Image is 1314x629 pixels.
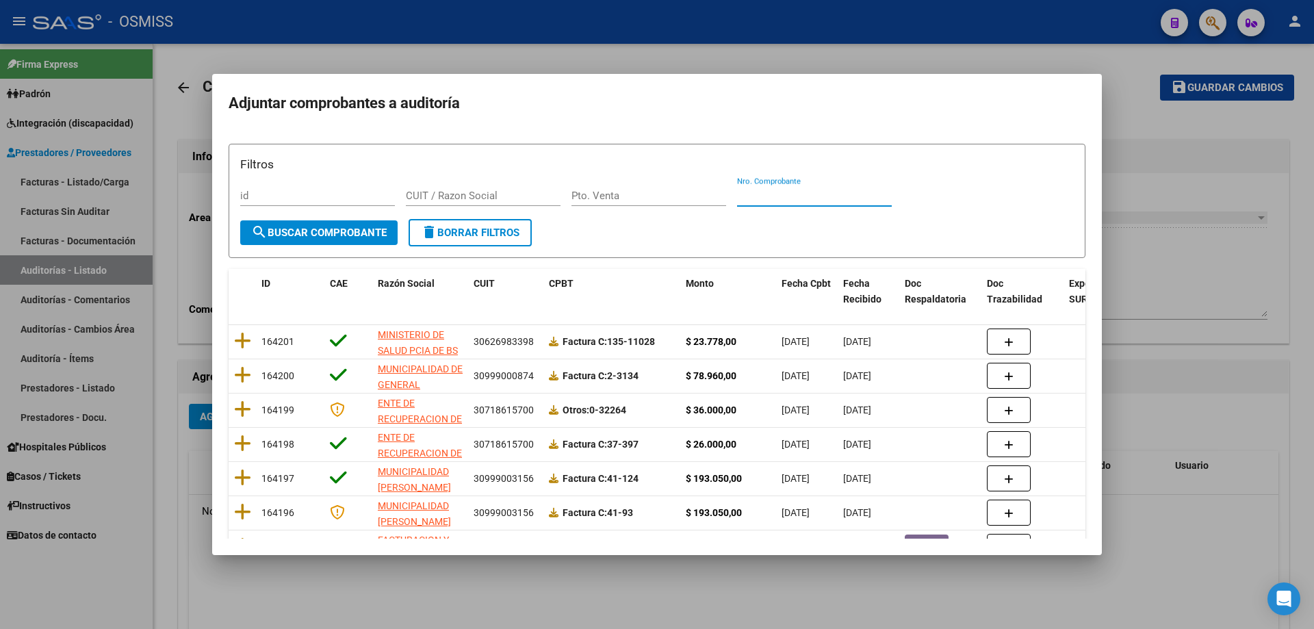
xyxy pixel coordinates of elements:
[468,269,543,314] datatable-header-cell: CUIT
[372,269,468,314] datatable-header-cell: Razón Social
[782,370,810,381] span: [DATE]
[782,473,810,484] span: [DATE]
[981,269,1064,314] datatable-header-cell: Doc Trazabilidad
[680,269,776,314] datatable-header-cell: Monto
[474,278,495,289] span: CUIT
[563,473,639,484] strong: 41-124
[563,473,607,484] span: Factura C:
[686,336,736,347] strong: $ 23.778,00
[261,336,294,347] span: 164201
[563,439,639,450] strong: 37-397
[474,370,534,381] span: 30999000874
[563,336,655,347] strong: 135-11028
[421,227,519,239] span: Borrar Filtros
[378,466,470,509] span: MUNICIPALIDAD [PERSON_NAME][GEOGRAPHIC_DATA]
[843,439,871,450] span: [DATE]
[261,370,294,381] span: 164200
[474,405,534,415] span: 30718615700
[686,405,736,415] strong: $ 36.000,00
[1267,582,1300,615] div: Open Intercom Messenger
[843,473,871,484] span: [DATE]
[324,269,372,314] datatable-header-cell: CAE
[378,432,462,552] span: ENTE DE RECUPERACION DE FONDOS PARA EL FORTALECIMIENTO DEL SISTEMA DE SALUD DE MENDOZA (REFORSAL)...
[378,278,435,289] span: Razón Social
[563,336,607,347] span: Factura C:
[378,500,470,543] span: MUNICIPALIDAD [PERSON_NAME][GEOGRAPHIC_DATA]
[686,278,714,289] span: Monto
[474,507,534,518] span: 30999003156
[838,269,899,314] datatable-header-cell: Fecha Recibido
[229,90,1085,116] h2: Adjuntar comprobantes a auditoría
[686,439,736,450] strong: $ 26.000,00
[378,535,461,592] span: FACTURACION Y COBRANZA DE LOS EFECTORES PUBLICOS S.E.
[330,278,348,289] span: CAE
[563,439,607,450] span: Factura C:
[474,439,534,450] span: 30718615700
[563,370,607,381] span: Factura C:
[261,507,294,518] span: 164196
[843,336,871,347] span: [DATE]
[563,405,589,415] span: Otros:
[843,405,871,415] span: [DATE]
[782,507,810,518] span: [DATE]
[843,370,871,381] span: [DATE]
[261,439,294,450] span: 164198
[378,329,458,372] span: MINISTERIO DE SALUD PCIA DE BS AS
[563,507,607,518] span: Factura C:
[256,269,324,314] datatable-header-cell: ID
[782,278,831,289] span: Fecha Cpbt
[543,269,680,314] datatable-header-cell: CPBT
[782,336,810,347] span: [DATE]
[378,398,462,517] span: ENTE DE RECUPERACION DE FONDOS PARA EL FORTALECIMIENTO DEL SISTEMA DE SALUD DE MENDOZA (REFORSAL)...
[843,507,871,518] span: [DATE]
[474,336,534,347] span: 30626983398
[1064,269,1139,314] datatable-header-cell: Expediente SUR Asociado
[776,269,838,314] datatable-header-cell: Fecha Cpbt
[474,473,534,484] span: 30999003156
[421,224,437,240] mat-icon: delete
[782,405,810,415] span: [DATE]
[686,507,742,518] strong: $ 193.050,00
[240,155,1074,173] h3: Filtros
[1069,278,1130,305] span: Expediente SUR Asociado
[251,227,387,239] span: Buscar Comprobante
[261,278,270,289] span: ID
[782,439,810,450] span: [DATE]
[261,473,294,484] span: 164197
[843,278,881,305] span: Fecha Recibido
[686,473,742,484] strong: $ 193.050,00
[378,363,463,406] span: MUNICIPALIDAD DE GENERAL [PERSON_NAME]
[563,405,626,415] strong: 0-32264
[261,405,294,415] span: 164199
[899,269,981,314] datatable-header-cell: Doc Respaldatoria
[549,278,574,289] span: CPBT
[987,278,1042,305] span: Doc Trazabilidad
[240,220,398,245] button: Buscar Comprobante
[563,370,639,381] strong: 2-3134
[905,278,966,305] span: Doc Respaldatoria
[563,507,633,518] strong: 41-93
[686,370,736,381] strong: $ 78.960,00
[409,219,532,246] button: Borrar Filtros
[251,224,268,240] mat-icon: search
